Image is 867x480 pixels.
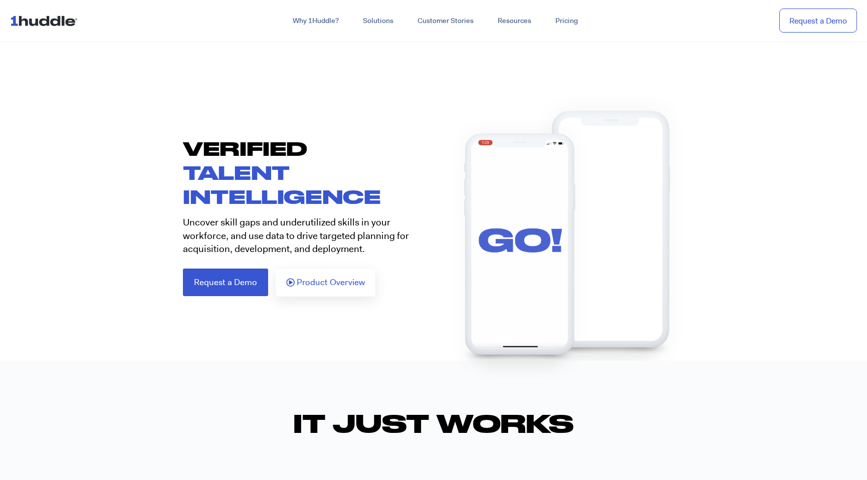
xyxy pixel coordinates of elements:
a: Pricing [543,12,590,30]
span: Request a Demo [194,278,257,287]
a: Product Overview [276,269,375,297]
img: ... [10,11,82,30]
span: Product Overview [297,278,365,287]
h1: VERIFIED [183,136,434,208]
a: Solutions [351,12,405,30]
a: Why 1Huddle? [281,12,351,30]
a: Request a Demo [779,9,857,33]
span: TALENT INTELLIGENCE [183,161,381,207]
a: Customer Stories [405,12,486,30]
p: Uncover skill gaps and underutilized skills in your workforce, and use data to drive targeted pla... [183,216,426,256]
a: Resources [486,12,543,30]
a: Request a Demo [183,269,268,296]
